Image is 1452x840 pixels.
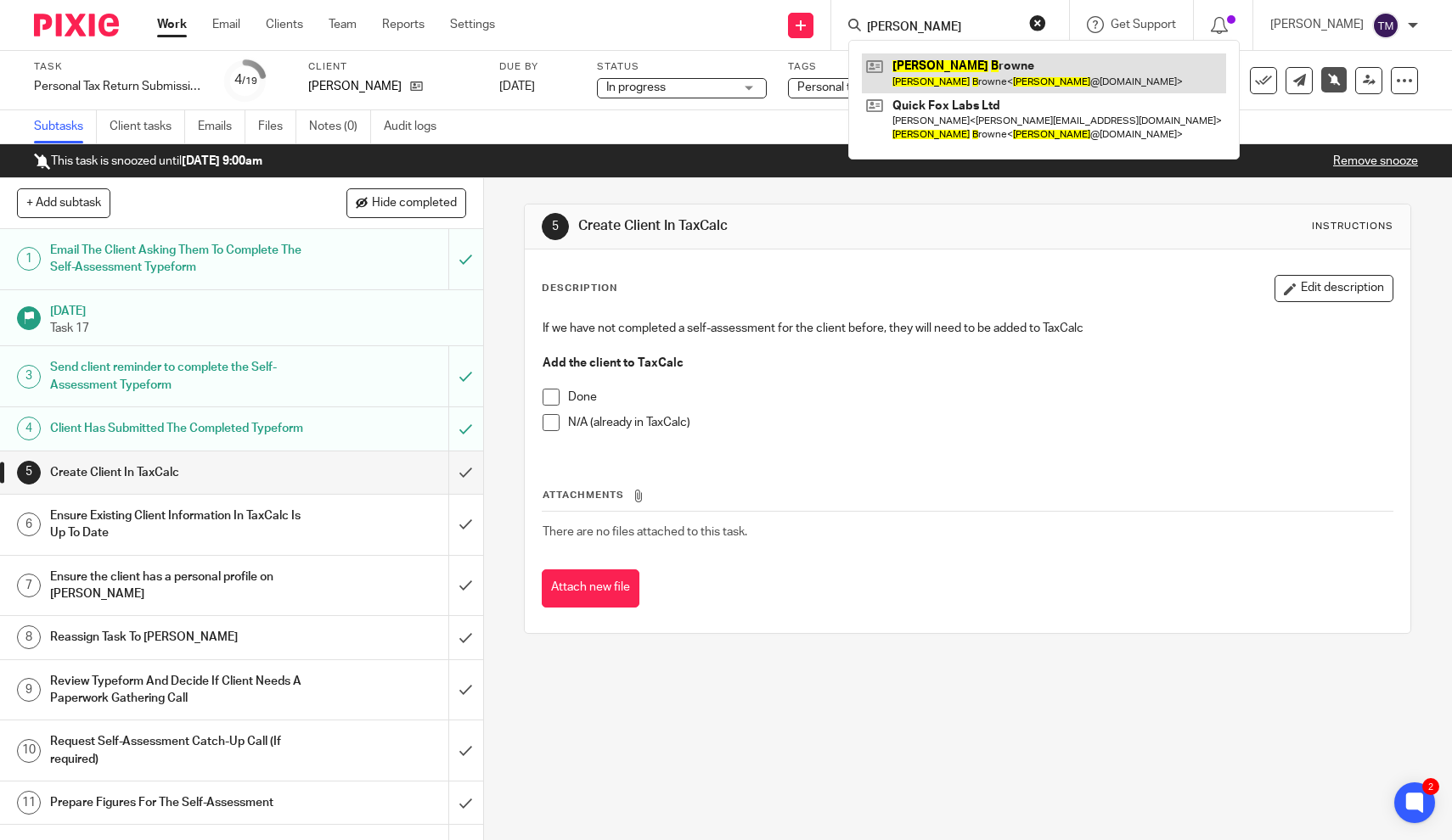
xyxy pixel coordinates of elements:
[543,357,684,369] strong: Add the client to TaxCalc
[382,16,425,33] a: Reports
[384,110,449,143] a: Audit logs
[212,16,240,33] a: Email
[578,217,1005,235] h1: Create Client In TaxCalc
[797,81,863,93] span: Personal tax
[34,14,119,36] img: Pixie
[372,197,457,210] span: Hide completed
[308,78,402,95] p: [PERSON_NAME]
[17,512,41,536] div: 6
[17,791,41,815] div: 11
[50,503,305,546] h1: Ensure Existing Client Information In TaxCalc Is Up To Date
[543,320,1393,337] p: If we have not completed a self-assessment for the client before, they will need to be added to T...
[50,460,305,485] h1: Create Client In TaxCalc
[17,678,41,702] div: 9
[17,574,41,597] div: 7
[499,81,535,92] span: [DATE]
[17,739,41,763] div: 10
[182,155,262,167] b: [DATE] 9:00am
[242,76,257,86] small: /19
[865,20,1018,36] input: Search
[1029,14,1046,31] button: Clear
[34,78,204,95] div: Personal Tax Return Submission - SA Only Clients (fee to be charged)
[1422,778,1439,795] div: 2
[17,461,41,484] div: 5
[50,238,305,281] h1: Email The Client Asking Them To Complete The Self-Assessment Typeform
[50,669,305,712] h1: Review Typeform And Decide If Client Needs A Paperwork Gathering Call
[110,110,185,143] a: Client tasks
[542,569,639,608] button: Attach new file
[258,110,296,143] a: Files
[543,526,747,538] span: There are no files attached to this task.
[17,625,41,649] div: 8
[50,416,305,441] h1: Client Has Submitted The Completed Typeform
[606,81,666,93] span: In progress
[34,153,262,170] p: This task is snoozed until
[308,60,478,74] label: Client
[50,729,305,772] h1: Request Self-Assessment Catch-Up Call (If required)
[1270,16,1364,33] p: [PERSON_NAME]
[50,790,305,815] h1: Prepare Figures For The Self-Assessment
[1111,19,1176,31] span: Get Support
[34,110,97,143] a: Subtasks
[543,490,624,500] span: Attachments
[542,213,569,240] div: 5
[1333,155,1418,167] a: Remove snooze
[17,365,41,389] div: 3
[329,16,357,33] a: Team
[542,282,617,295] p: Description
[346,188,466,217] button: Hide completed
[157,16,187,33] a: Work
[788,60,958,74] label: Tags
[50,564,305,608] h1: Ensure the client has a personal profile on [PERSON_NAME]
[568,389,1393,406] p: Done
[50,355,305,398] h1: Send client reminder to complete the Self-Assessment Typeform
[198,110,245,143] a: Emails
[1372,12,1399,39] img: svg%3E
[50,320,466,337] p: Task 17
[450,16,495,33] a: Settings
[309,110,371,143] a: Notes (0)
[1275,275,1393,302] button: Edit description
[568,414,1393,431] p: N/A (already in TaxCalc)
[50,624,305,650] h1: Reassign Task To [PERSON_NAME]
[17,417,41,440] div: 4
[50,299,466,320] h1: [DATE]
[17,188,110,217] button: + Add subtask
[1312,220,1393,233] div: Instructions
[597,60,767,74] label: Status
[499,60,576,74] label: Due by
[17,247,41,271] div: 1
[34,60,204,74] label: Task
[234,70,257,90] div: 4
[266,16,303,33] a: Clients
